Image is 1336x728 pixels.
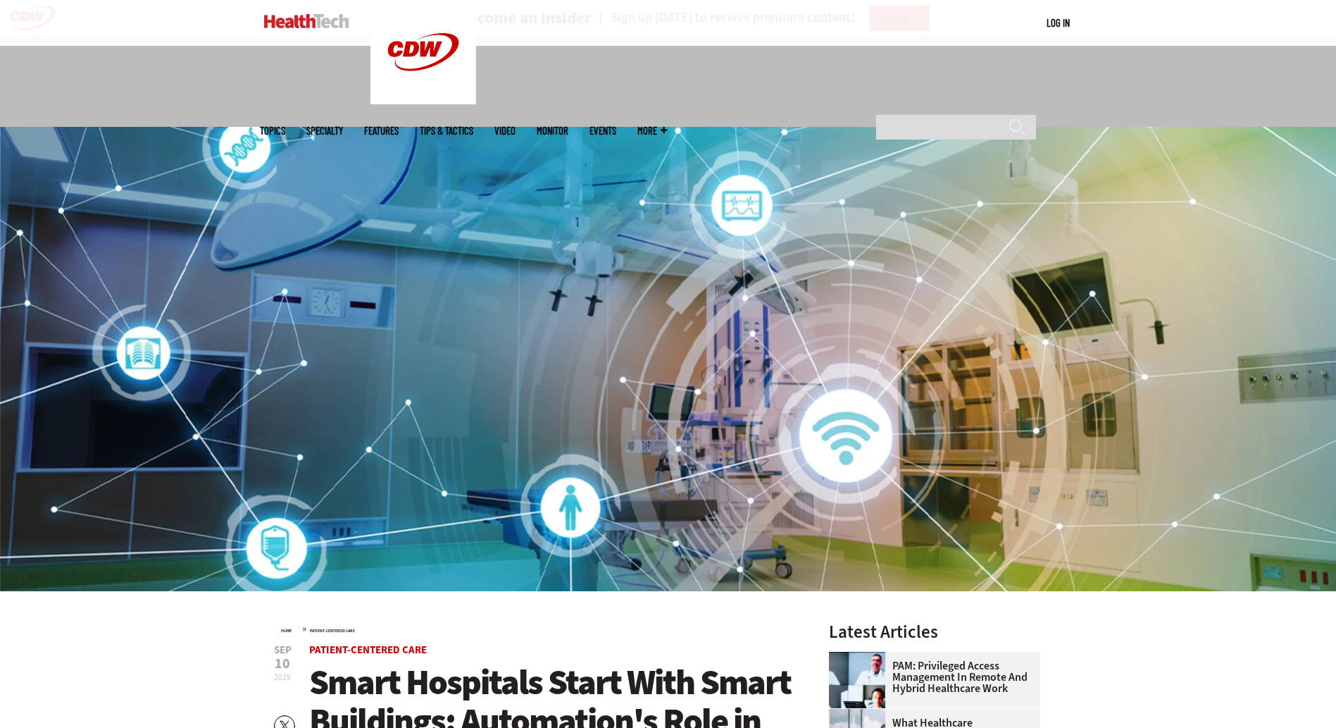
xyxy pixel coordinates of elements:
a: Tips & Tactics [420,125,473,136]
a: PAM: Privileged Access Management in Remote and Hybrid Healthcare Work [829,660,1032,694]
h3: Latest Articles [829,623,1040,641]
a: Patient-Centered Care [309,643,427,657]
span: Topics [260,125,285,136]
a: Features [364,125,399,136]
a: doctor in front of clouds and reflective building [829,709,892,720]
span: 10 [274,657,292,671]
span: Sep [274,645,292,655]
a: CDW [370,93,476,108]
div: User menu [1047,16,1070,30]
img: remote call with care team [829,652,885,708]
a: Events [589,125,616,136]
div: » [281,623,792,634]
a: Log in [1047,16,1070,29]
span: 2025 [274,672,291,683]
a: Video [494,125,516,136]
span: Specialty [306,125,343,136]
a: MonITor [537,125,568,136]
a: Home [281,628,292,634]
img: Home [264,14,349,28]
a: Patient-Centered Care [310,628,355,634]
span: More [637,125,667,136]
a: remote call with care team [829,652,892,663]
